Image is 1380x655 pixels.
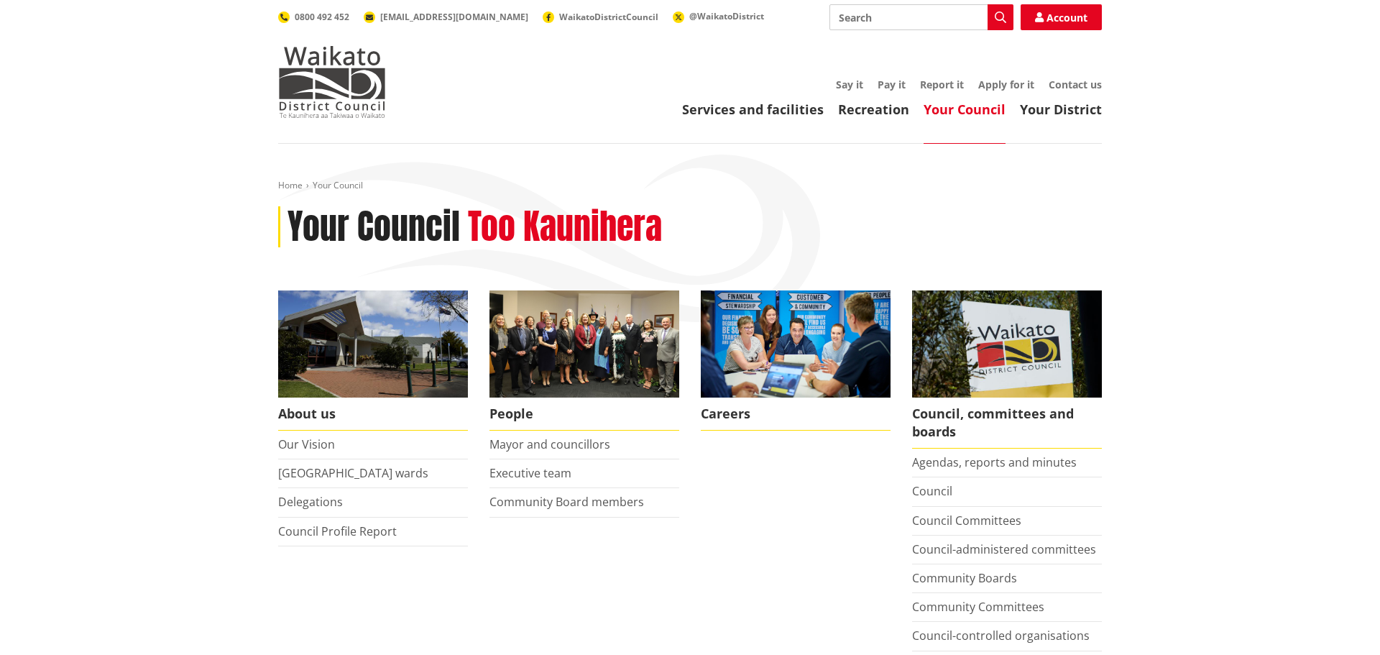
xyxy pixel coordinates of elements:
a: Our Vision [278,436,335,452]
a: Report it [920,78,964,91]
a: Council [912,483,952,499]
a: Community Boards [912,570,1017,586]
img: Waikato-District-Council-sign [912,290,1102,398]
input: Search input [829,4,1013,30]
span: About us [278,398,468,431]
a: Recreation [838,101,909,118]
a: Account [1021,4,1102,30]
a: [GEOGRAPHIC_DATA] wards [278,465,428,481]
a: WaikatoDistrictCouncil [543,11,658,23]
span: Your Council [313,179,363,191]
a: Services and facilities [682,101,824,118]
a: Delegations [278,494,343,510]
a: WDC Building 0015 About us [278,290,468,431]
a: Your District [1020,101,1102,118]
a: Waikato-District-Council-sign Council, committees and boards [912,290,1102,449]
a: Community Board members [489,494,644,510]
a: @WaikatoDistrict [673,10,764,22]
a: Pay it [878,78,906,91]
img: 2022 Council [489,290,679,398]
h2: Too Kaunihera [468,206,662,248]
a: Home [278,179,303,191]
a: Executive team [489,465,571,481]
a: Say it [836,78,863,91]
h1: Your Council [287,206,460,248]
a: Careers [701,290,891,431]
a: 2022 Council People [489,290,679,431]
span: [EMAIL_ADDRESS][DOMAIN_NAME] [380,11,528,23]
a: Apply for it [978,78,1034,91]
a: Community Committees [912,599,1044,615]
span: 0800 492 452 [295,11,349,23]
img: Waikato District Council - Te Kaunihera aa Takiwaa o Waikato [278,46,386,118]
a: [EMAIL_ADDRESS][DOMAIN_NAME] [364,11,528,23]
a: Council Profile Report [278,523,397,539]
span: Careers [701,398,891,431]
img: WDC Building 0015 [278,290,468,398]
a: Council Committees [912,513,1021,528]
a: Mayor and councillors [489,436,610,452]
a: 0800 492 452 [278,11,349,23]
span: People [489,398,679,431]
a: Your Council [924,101,1006,118]
span: Council, committees and boards [912,398,1102,449]
nav: breadcrumb [278,180,1102,192]
a: Agendas, reports and minutes [912,454,1077,470]
img: Office staff in meeting - Career page [701,290,891,398]
a: Contact us [1049,78,1102,91]
a: Council-controlled organisations [912,628,1090,643]
span: WaikatoDistrictCouncil [559,11,658,23]
a: Council-administered committees [912,541,1096,557]
span: @WaikatoDistrict [689,10,764,22]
